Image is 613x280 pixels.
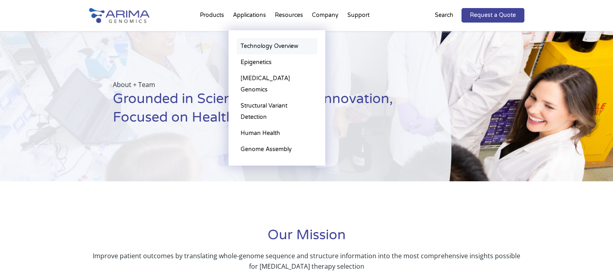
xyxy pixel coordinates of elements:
img: Arima-Genomics-logo [89,8,150,23]
p: Improve patient outcomes by translating whole-genome sequence and structure information into the ... [89,251,524,272]
p: Search [435,10,453,21]
a: [MEDICAL_DATA] Genomics [237,71,317,98]
a: Epigenetics [237,54,317,71]
a: Genome Assembly [237,141,317,158]
p: About + Team [113,79,411,90]
a: Human Health [237,125,317,141]
h1: Our Mission [89,226,524,251]
a: Structural Variant Detection [237,98,317,125]
h1: Grounded in Science, Driven by Innovation, Focused on Health [113,90,411,133]
a: Request a Quote [461,8,524,23]
a: Technology Overview [237,38,317,54]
